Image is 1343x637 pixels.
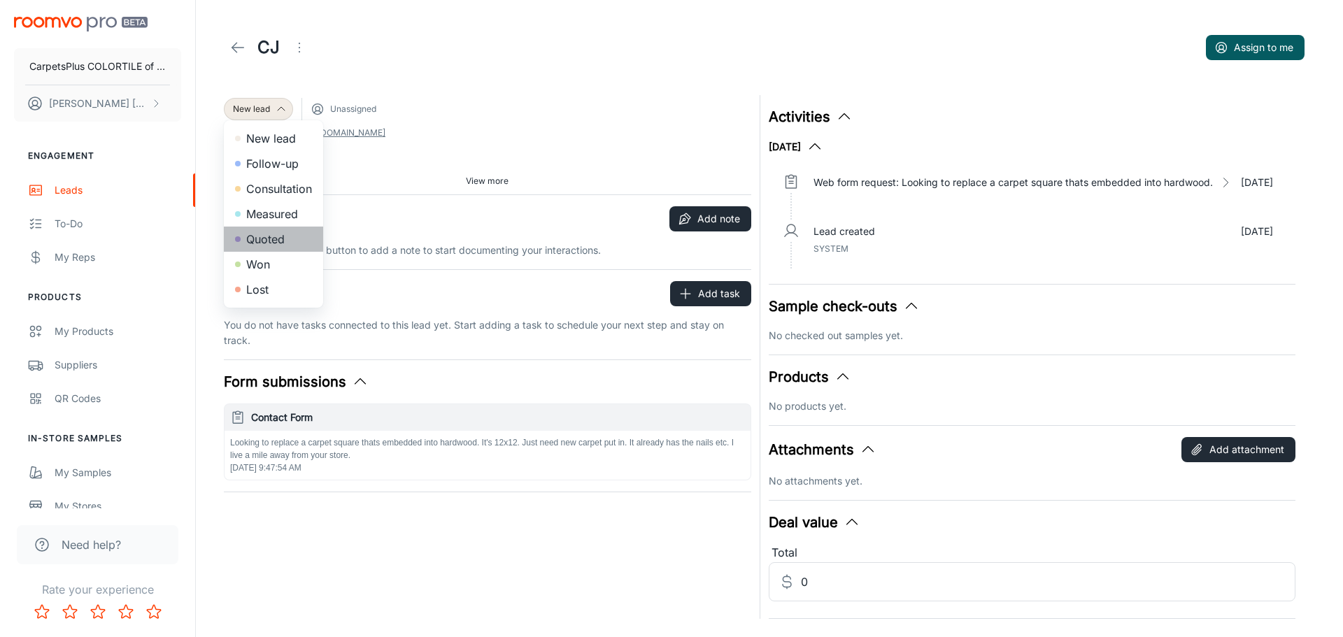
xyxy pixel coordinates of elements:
[224,252,323,277] li: Won
[224,227,323,252] li: Quoted
[224,126,323,151] li: New lead
[224,201,323,227] li: Measured
[224,151,323,176] li: Follow-up
[224,176,323,201] li: Consultation
[224,277,323,302] li: Lost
